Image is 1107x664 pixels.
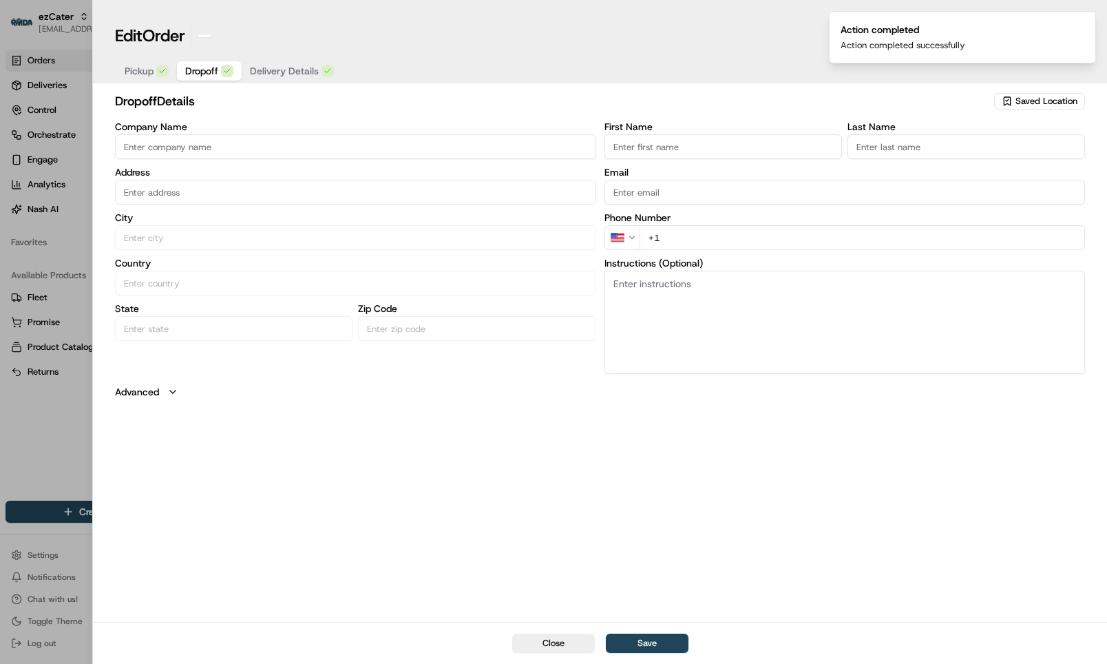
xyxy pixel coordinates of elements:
a: 📗Knowledge Base [8,195,111,220]
span: Delivery Details [250,64,319,78]
div: Action completed successfully [841,39,965,52]
label: State [115,304,352,313]
label: Country [115,258,596,268]
button: Close [512,634,595,653]
button: Saved Location [994,92,1085,111]
div: Action completed [841,23,965,37]
button: Start new chat [234,136,251,153]
div: 📗 [14,202,25,213]
h1: Edit [115,25,185,47]
button: Advanced [115,385,1085,399]
input: Enter first name [604,134,842,159]
span: Saved Location [1015,95,1077,107]
a: 💻API Documentation [111,195,226,220]
span: Order [143,25,185,47]
span: Pickup [125,64,154,78]
h2: dropoff Details [115,92,991,111]
label: First Name [604,122,842,132]
input: Enter email [604,180,1086,205]
input: Enter zip code [358,316,595,341]
label: Advanced [115,385,159,399]
input: Enter city [115,225,596,250]
input: Enter state [115,316,352,341]
input: Enter phone number [640,225,1086,250]
label: Phone Number [604,213,1086,222]
img: 1736555255976-a54dd68f-1ca7-489b-9aae-adbdc363a1c4 [14,132,39,157]
label: Email [604,167,1086,177]
label: Instructions (Optional) [604,258,1086,268]
input: Enter address [115,180,596,205]
div: We're available if you need us! [47,146,174,157]
button: Save [606,634,688,653]
label: Address [115,167,596,177]
label: Company Name [115,122,596,132]
div: 💻 [116,202,127,213]
span: Dropoff [185,64,218,78]
span: Pylon [137,234,167,245]
label: Zip Code [358,304,595,313]
label: Last Name [847,122,1085,132]
label: City [115,213,596,222]
span: Knowledge Base [28,200,105,214]
input: Enter last name [847,134,1085,159]
input: Enter country [115,271,596,295]
p: Welcome 👋 [14,56,251,78]
input: Got a question? Start typing here... [36,90,248,104]
div: Start new chat [47,132,226,146]
span: API Documentation [130,200,221,214]
input: Enter company name [115,134,596,159]
img: Nash [14,14,41,42]
a: Powered byPylon [97,234,167,245]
